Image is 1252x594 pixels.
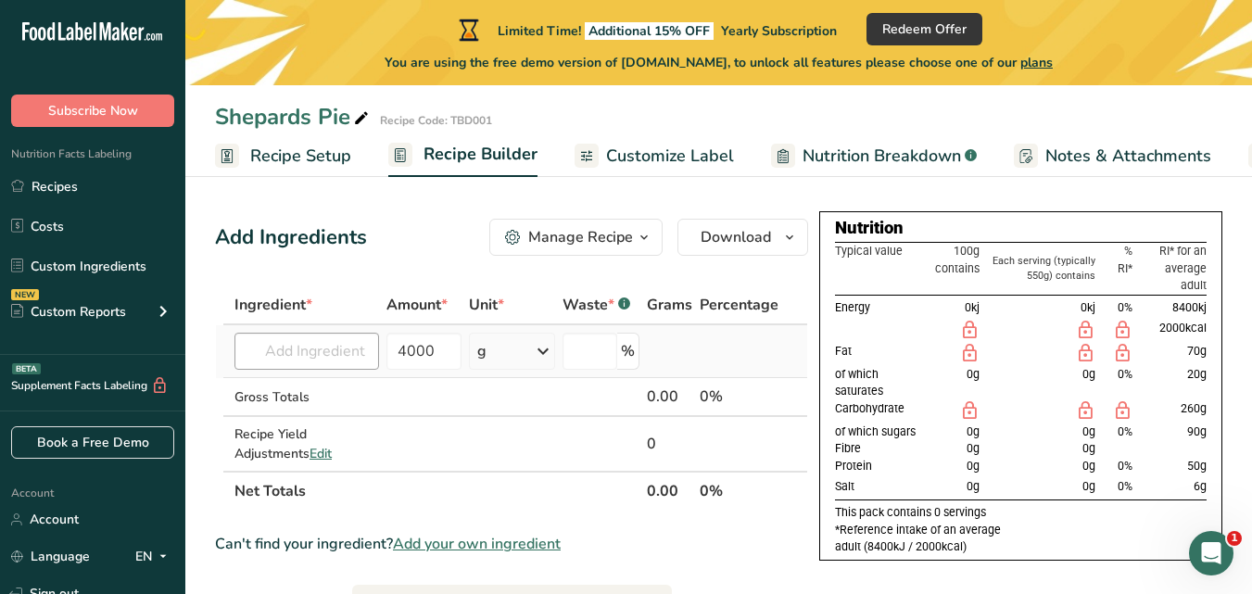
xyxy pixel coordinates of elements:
[380,112,492,129] div: Recipe Code: TBD001
[967,424,980,438] span: 0g
[575,135,734,177] a: Customize Label
[931,242,983,295] th: 100g contains
[1136,320,1207,343] td: 2000kcal
[1118,459,1132,473] span: 0%
[393,533,561,555] span: Add your own ingredient
[215,100,373,133] div: Shepards Pie
[1118,479,1132,493] span: 0%
[1227,531,1242,546] span: 1
[215,222,367,253] div: Add Ingredients
[967,367,980,381] span: 0g
[835,242,931,295] th: Typical value
[1136,423,1207,441] td: 90g
[1020,54,1053,71] span: plans
[1136,366,1207,400] td: 20g
[215,533,808,555] div: Can't find your ingredient?
[11,289,39,300] div: NEW
[1136,343,1207,366] td: 70g
[11,302,126,322] div: Custom Reports
[771,135,977,177] a: Nutrition Breakdown
[835,458,931,475] td: Protein
[1159,244,1207,292] span: RI* for an average adult
[135,546,174,568] div: EN
[803,144,961,169] span: Nutrition Breakdown
[835,216,1207,242] div: Nutrition
[1136,295,1207,320] td: 8400kj
[835,423,931,441] td: of which sugars
[1081,300,1095,314] span: 0kj
[967,459,980,473] span: 0g
[424,142,537,167] span: Recipe Builder
[1082,441,1095,455] span: 0g
[1082,479,1095,493] span: 0g
[965,300,980,314] span: 0kj
[1118,300,1132,314] span: 0%
[700,294,778,316] span: Percentage
[11,95,174,127] button: Subscribe Now
[11,426,174,459] a: Book a Free Demo
[1136,474,1207,499] td: 6g
[528,226,633,248] div: Manage Recipe
[1136,458,1207,475] td: 50g
[385,53,1053,72] span: You are using the free demo version of [DOMAIN_NAME], to unlock all features please choose one of...
[250,144,351,169] span: Recipe Setup
[1118,424,1132,438] span: 0%
[234,424,379,463] div: Recipe Yield Adjustments
[48,101,138,120] span: Subscribe Now
[1136,400,1207,423] td: 260g
[647,294,692,316] span: Grams
[489,219,663,256] button: Manage Recipe
[701,226,771,248] span: Download
[1045,144,1211,169] span: Notes & Attachments
[606,144,734,169] span: Customize Label
[455,19,837,41] div: Limited Time!
[388,133,537,178] a: Recipe Builder
[721,22,837,40] span: Yearly Subscription
[585,22,714,40] span: Additional 15% OFF
[643,471,696,510] th: 0.00
[469,294,504,316] span: Unit
[386,294,448,316] span: Amount
[700,385,778,408] div: 0%
[677,219,808,256] button: Download
[835,504,1207,522] p: This pack contains 0 servings
[1082,424,1095,438] span: 0g
[835,295,931,320] td: Energy
[866,13,982,45] button: Redeem Offer
[477,340,487,362] div: g
[647,433,692,455] div: 0
[1014,135,1211,177] a: Notes & Attachments
[835,343,931,366] td: Fat
[983,242,1098,295] th: Each serving (typically 550g) contains
[11,540,90,573] a: Language
[835,366,931,400] td: of which saturates
[882,19,967,39] span: Redeem Offer
[1082,459,1095,473] span: 0g
[835,474,931,499] td: Salt
[696,471,782,510] th: 0%
[310,445,332,462] span: Edit
[835,440,931,458] td: Fibre
[1189,531,1233,575] iframe: Intercom live chat
[1082,367,1095,381] span: 0g
[967,441,980,455] span: 0g
[647,385,692,408] div: 0.00
[12,363,41,374] div: BETA
[1118,367,1132,381] span: 0%
[563,294,630,316] div: Waste
[1118,244,1132,275] span: % RI*
[967,479,980,493] span: 0g
[215,135,351,177] a: Recipe Setup
[234,294,312,316] span: Ingredient
[234,387,379,407] div: Gross Totals
[835,523,1001,554] span: *Reference intake of an average adult (8400kJ / 2000kcal)
[231,471,643,510] th: Net Totals
[234,333,379,370] input: Add Ingredient
[835,400,931,423] td: Carbohydrate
